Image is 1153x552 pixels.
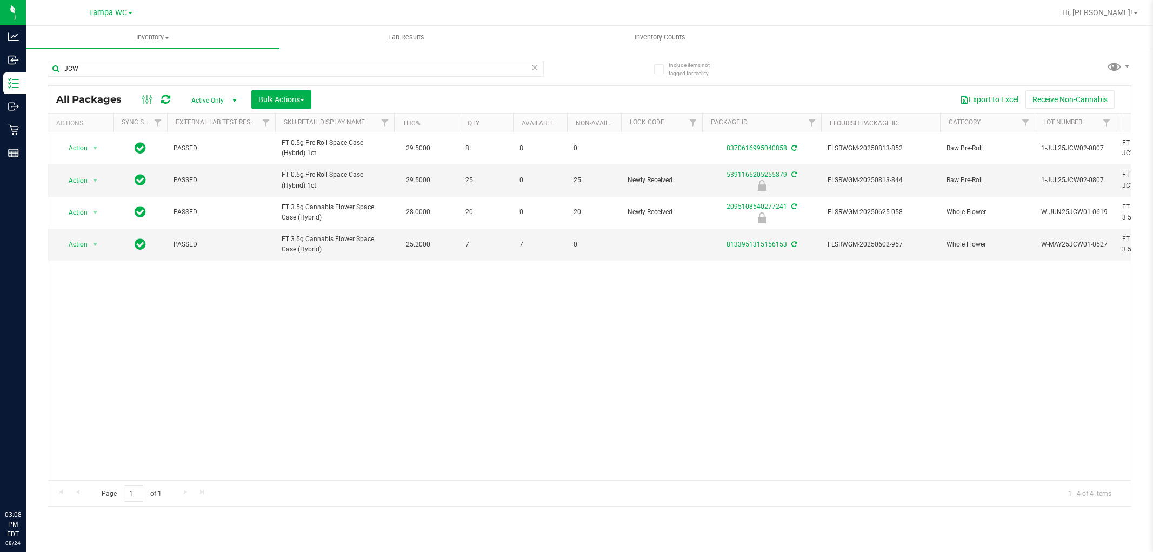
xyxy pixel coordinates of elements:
span: 8 [465,143,506,154]
span: select [89,173,102,188]
span: 25 [465,175,506,185]
a: 2095108540277241 [727,203,787,210]
span: Action [59,237,88,252]
span: Whole Flower [947,240,1028,250]
span: 25.2000 [401,237,436,252]
a: 5391165205255879 [727,171,787,178]
span: 0 [519,175,561,185]
a: Inventory [26,26,279,49]
span: 1-JUL25JCW02-0807 [1041,143,1109,154]
a: Inventory Counts [533,26,787,49]
a: Package ID [711,118,748,126]
span: Newly Received [628,175,696,185]
span: FLSRWGM-20250813-852 [828,143,934,154]
span: 1-JUL25JCW02-0807 [1041,175,1109,185]
a: Lock Code [630,118,664,126]
a: Filter [803,114,821,132]
span: FLSRWGM-20250813-844 [828,175,934,185]
span: 7 [465,240,506,250]
span: Bulk Actions [258,95,304,104]
span: select [89,141,102,156]
inline-svg: Reports [8,148,19,158]
span: 25 [574,175,615,185]
span: Raw Pre-Roll [947,175,1028,185]
a: Filter [376,114,394,132]
span: Page of 1 [92,485,170,502]
span: In Sync [135,204,146,220]
a: Filter [149,114,167,132]
span: FLSRWGM-20250602-957 [828,240,934,250]
span: Inventory [26,32,279,42]
a: 8370616995040858 [727,144,787,152]
span: Tampa WC [89,8,127,17]
a: Available [522,119,554,127]
span: Lab Results [374,32,439,42]
p: 03:08 PM EDT [5,510,21,539]
span: Sync from Compliance System [790,241,797,248]
span: 7 [519,240,561,250]
a: Flourish Package ID [830,119,898,127]
span: select [89,237,102,252]
span: 29.5000 [401,141,436,156]
div: Actions [56,119,109,127]
span: PASSED [174,207,269,217]
inline-svg: Inbound [8,55,19,65]
span: 29.5000 [401,172,436,188]
span: Whole Flower [947,207,1028,217]
a: Filter [684,114,702,132]
a: Filter [1017,114,1035,132]
span: FT 0.5g Pre-Roll Space Case (Hybrid) 1ct [282,170,388,190]
a: Category [949,118,981,126]
span: Clear [531,61,539,75]
span: Inventory Counts [620,32,700,42]
span: Include items not tagged for facility [669,61,723,77]
a: Qty [468,119,479,127]
span: Action [59,205,88,220]
a: Sync Status [122,118,163,126]
span: FT 3.5g Cannabis Flower Space Case (Hybrid) [282,202,388,223]
span: PASSED [174,240,269,250]
inline-svg: Analytics [8,31,19,42]
span: W-JUN25JCW01-0619 [1041,207,1109,217]
a: Sku Retail Display Name [284,118,365,126]
a: Filter [257,114,275,132]
a: 8133951315156153 [727,241,787,248]
span: Sync from Compliance System [790,203,797,210]
span: Action [59,141,88,156]
span: FT 0.5g Pre-Roll Space Case (Hybrid) 1ct [282,138,388,158]
span: 20 [574,207,615,217]
span: FLSRWGM-20250625-058 [828,207,934,217]
span: select [89,205,102,220]
inline-svg: Outbound [8,101,19,112]
span: Action [59,173,88,188]
span: Sync from Compliance System [790,144,797,152]
span: 1 - 4 of 4 items [1059,485,1120,501]
span: In Sync [135,172,146,188]
span: In Sync [135,141,146,156]
a: External Lab Test Result [176,118,261,126]
a: Lot Number [1043,118,1082,126]
span: PASSED [174,175,269,185]
button: Export to Excel [953,90,1025,109]
a: Filter [1098,114,1116,132]
span: 0 [519,207,561,217]
a: Lab Results [279,26,533,49]
span: Raw Pre-Roll [947,143,1028,154]
span: Newly Received [628,207,696,217]
span: In Sync [135,237,146,252]
span: 0 [574,240,615,250]
span: PASSED [174,143,269,154]
span: Sync from Compliance System [790,171,797,178]
span: 20 [465,207,506,217]
p: 08/24 [5,539,21,547]
a: Non-Available [576,119,624,127]
inline-svg: Retail [8,124,19,135]
button: Bulk Actions [251,90,311,109]
div: Newly Received [701,180,823,191]
div: Newly Received [701,212,823,223]
a: THC% [403,119,421,127]
button: Receive Non-Cannabis [1025,90,1115,109]
span: All Packages [56,94,132,105]
input: 1 [124,485,143,502]
span: FT 3.5g Cannabis Flower Space Case (Hybrid) [282,234,388,255]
